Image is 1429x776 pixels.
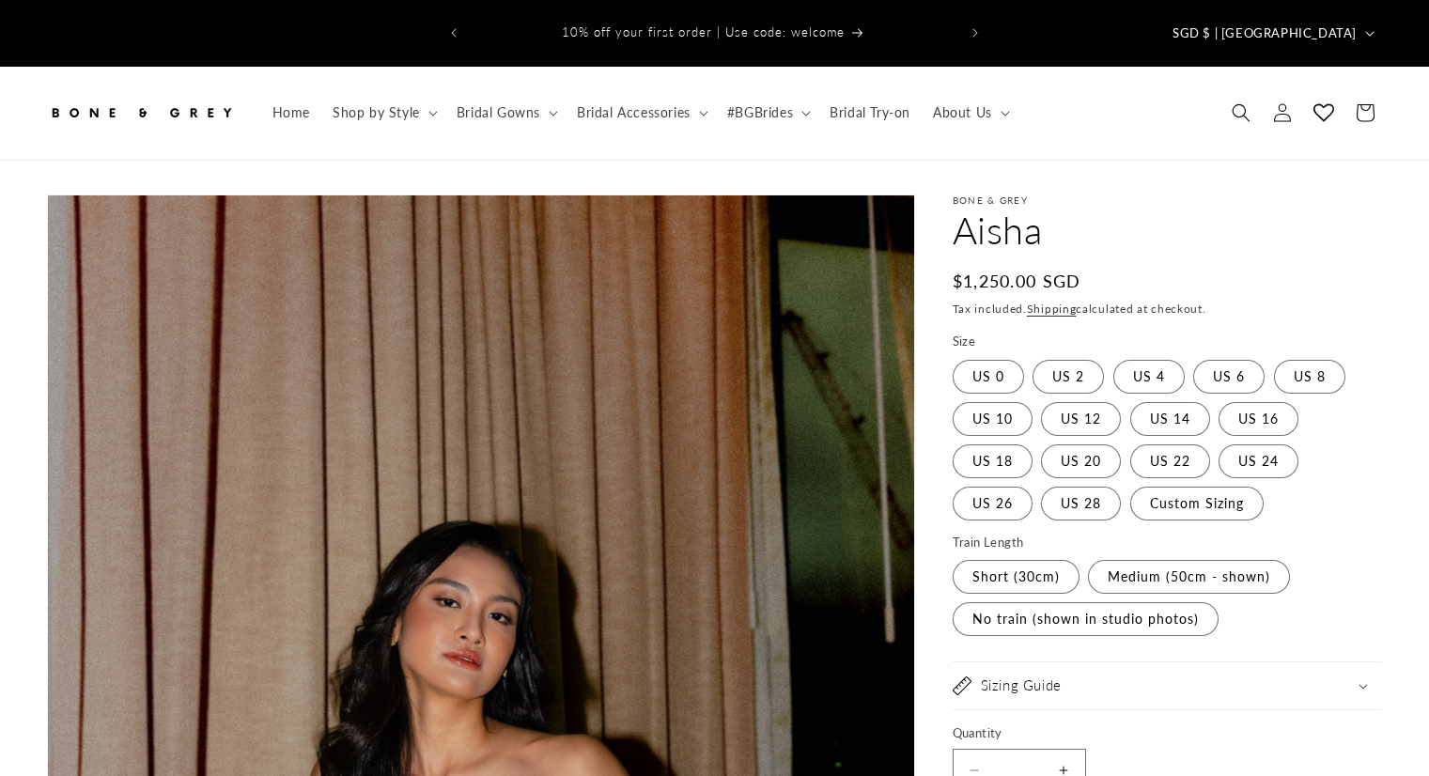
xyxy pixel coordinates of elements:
[955,15,996,51] button: Next announcement
[953,300,1382,318] div: Tax included. calculated at checkout.
[333,104,420,121] span: Shop by Style
[272,104,310,121] span: Home
[953,194,1382,206] p: Bone & Grey
[953,662,1382,709] summary: Sizing Guide
[445,93,566,132] summary: Bridal Gowns
[953,269,1081,294] span: $1,250.00 SGD
[716,93,818,132] summary: #BGBrides
[953,206,1382,255] h1: Aisha
[953,444,1033,478] label: US 18
[562,24,845,39] span: 10% off your first order | Use code: welcome
[830,104,910,121] span: Bridal Try-on
[1130,487,1264,520] label: Custom Sizing
[953,560,1080,594] label: Short (30cm)
[1027,302,1077,316] a: Shipping
[1041,444,1121,478] label: US 20
[1220,92,1262,133] summary: Search
[1193,360,1265,394] label: US 6
[981,676,1062,695] h2: Sizing Guide
[953,360,1024,394] label: US 0
[953,724,1366,743] label: Quantity
[1033,360,1104,394] label: US 2
[1161,15,1382,51] button: SGD $ | [GEOGRAPHIC_DATA]
[47,92,235,133] img: Bone and Grey Bridal
[1130,444,1210,478] label: US 22
[953,487,1033,520] label: US 26
[1219,444,1298,478] label: US 24
[953,333,978,351] legend: Size
[953,602,1219,636] label: No train (shown in studio photos)
[566,93,716,132] summary: Bridal Accessories
[922,93,1017,132] summary: About Us
[818,93,922,132] a: Bridal Try-on
[1173,24,1357,43] span: SGD $ | [GEOGRAPHIC_DATA]
[933,104,992,121] span: About Us
[953,534,1026,552] legend: Train Length
[727,104,793,121] span: #BGBrides
[1041,487,1121,520] label: US 28
[457,104,540,121] span: Bridal Gowns
[321,93,445,132] summary: Shop by Style
[1274,360,1345,394] label: US 8
[1088,560,1290,594] label: Medium (50cm - shown)
[1130,402,1210,436] label: US 14
[1219,402,1298,436] label: US 16
[1041,402,1121,436] label: US 12
[261,93,321,132] a: Home
[1113,360,1185,394] label: US 4
[433,15,474,51] button: Previous announcement
[577,104,691,121] span: Bridal Accessories
[953,402,1033,436] label: US 10
[40,85,242,141] a: Bone and Grey Bridal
